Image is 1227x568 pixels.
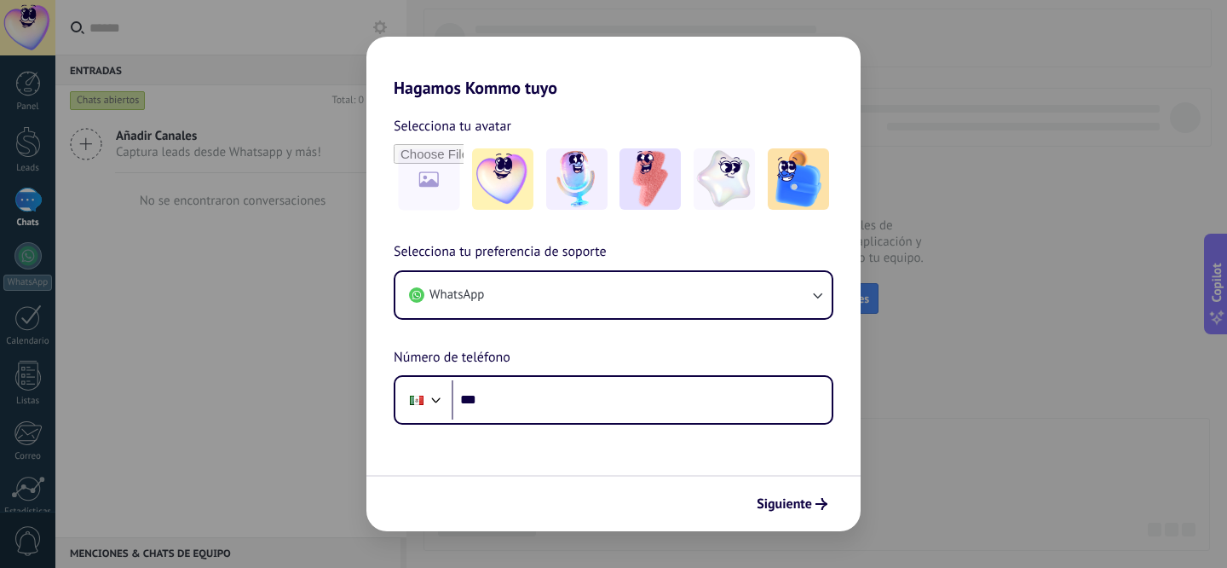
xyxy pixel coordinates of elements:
[757,498,812,510] span: Siguiente
[749,490,835,519] button: Siguiente
[694,148,755,210] img: -4.jpeg
[619,148,681,210] img: -3.jpeg
[400,382,433,418] div: Mexico: + 52
[395,272,832,318] button: WhatsApp
[394,115,511,137] span: Selecciona tu avatar
[394,241,607,264] span: Selecciona tu preferencia de soporte
[768,148,829,210] img: -5.jpeg
[394,347,510,369] span: Número de teléfono
[472,148,533,210] img: -1.jpeg
[366,37,861,98] h2: Hagamos Kommo tuyo
[546,148,608,210] img: -2.jpeg
[429,287,484,304] span: WhatsApp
